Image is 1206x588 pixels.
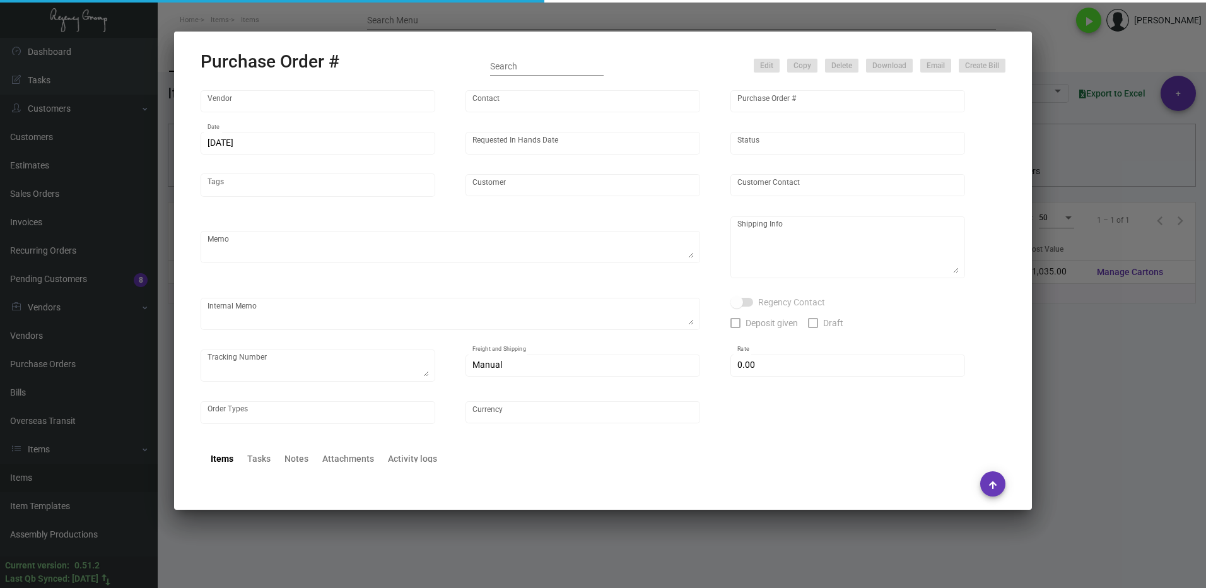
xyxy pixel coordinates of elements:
span: Manual [472,360,502,370]
span: Download [872,61,906,71]
div: Current version: [5,559,69,572]
button: Create Bill [959,59,1005,73]
span: Regency Contact [758,295,825,310]
h2: Purchase Order # [201,51,339,73]
button: Email [920,59,951,73]
span: Draft [823,315,843,331]
button: Copy [787,59,817,73]
span: Edit [760,61,773,71]
span: Email [927,61,945,71]
div: Last Qb Synced: [DATE] [5,572,98,585]
div: Items [211,452,233,466]
span: Deposit given [746,315,798,331]
button: Edit [754,59,780,73]
div: Notes [284,452,308,466]
span: Copy [793,61,811,71]
div: Activity logs [388,452,437,466]
div: 0.51.2 [74,559,100,572]
button: Delete [825,59,858,73]
span: Delete [831,61,852,71]
div: Attachments [322,452,374,466]
span: Create Bill [965,61,999,71]
button: Download [866,59,913,73]
div: Tasks [247,452,271,466]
